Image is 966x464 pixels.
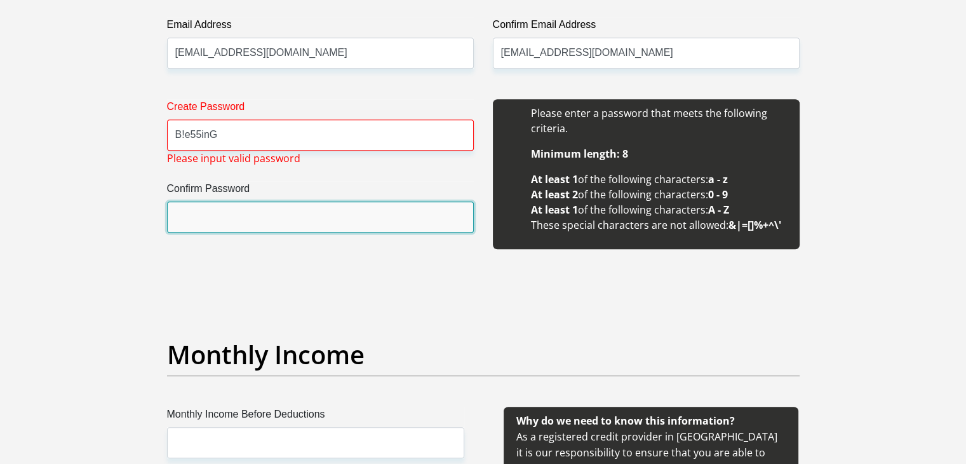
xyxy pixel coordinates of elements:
input: Email Address [167,38,474,69]
h2: Monthly Income [167,339,800,370]
label: Create Password [167,99,474,119]
input: Confirm Email Address [493,38,800,69]
b: At least 1 [531,172,578,186]
b: a - z [708,172,728,186]
b: Why do we need to know this information? [516,414,735,428]
span: Please input valid password [167,151,300,166]
li: of the following characters: [531,202,787,217]
b: Minimum length: 8 [531,147,628,161]
b: 0 - 9 [708,188,728,201]
label: Email Address [167,17,474,38]
input: Confirm Password [167,201,474,233]
li: Please enter a password that meets the following criteria. [531,106,787,136]
b: &|=[]%+^\' [728,218,781,232]
input: Create Password [167,119,474,151]
li: These special characters are not allowed: [531,217,787,233]
li: of the following characters: [531,172,787,187]
b: At least 1 [531,203,578,217]
b: At least 2 [531,188,578,201]
input: Monthly Income Before Deductions [167,427,464,458]
label: Monthly Income Before Deductions [167,407,464,427]
label: Confirm Password [167,181,474,201]
li: of the following characters: [531,187,787,202]
label: Confirm Email Address [493,17,800,38]
b: A - Z [708,203,729,217]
